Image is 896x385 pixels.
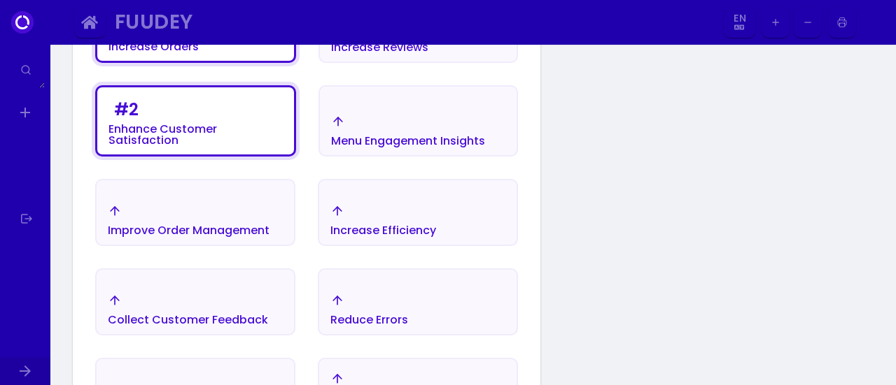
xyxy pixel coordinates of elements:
div: Increase Efficiency [330,225,436,236]
button: Collect Customer Feedback [95,268,295,335]
div: Fuudey [115,14,706,30]
button: Improve Order Management [95,179,295,246]
div: Increase Orders [108,41,199,52]
img: Image [860,11,883,34]
div: Improve Order Management [108,225,269,236]
div: Menu Engagement Insights [331,136,485,147]
div: Increase Reviews [331,42,428,53]
button: #2Enhance Customer Satisfaction [95,85,296,157]
div: Enhance Customer Satisfaction [108,124,283,146]
div: # 2 [114,101,139,118]
button: Reduce Errors [318,268,518,335]
button: Fuudey [109,7,720,38]
div: Reduce Errors [330,314,408,326]
button: Increase Efficiency [318,179,518,246]
button: Menu Engagement Insights [318,85,518,157]
div: Collect Customer Feedback [108,314,268,326]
